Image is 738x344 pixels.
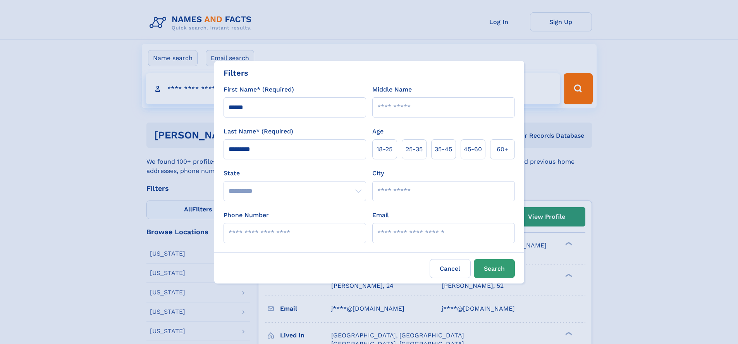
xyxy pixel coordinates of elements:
[406,145,423,154] span: 25‑35
[224,127,293,136] label: Last Name* (Required)
[372,127,384,136] label: Age
[435,145,452,154] span: 35‑45
[224,169,366,178] label: State
[372,211,389,220] label: Email
[497,145,508,154] span: 60+
[372,169,384,178] label: City
[224,67,248,79] div: Filters
[464,145,482,154] span: 45‑60
[224,211,269,220] label: Phone Number
[430,259,471,278] label: Cancel
[377,145,392,154] span: 18‑25
[224,85,294,94] label: First Name* (Required)
[474,259,515,278] button: Search
[372,85,412,94] label: Middle Name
